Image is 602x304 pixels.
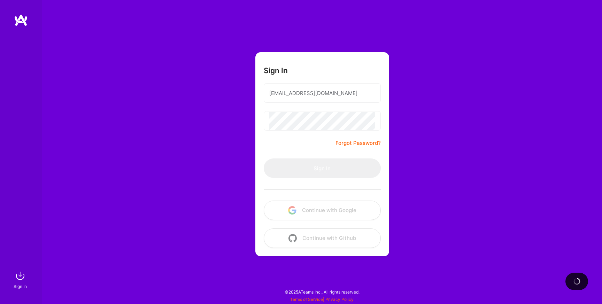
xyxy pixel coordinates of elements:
[14,14,28,26] img: logo
[264,228,381,248] button: Continue with Github
[572,277,581,286] img: loading
[335,139,381,147] a: Forgot Password?
[42,283,602,301] div: © 2025 ATeams Inc., All rights reserved.
[264,201,381,220] button: Continue with Google
[269,84,375,102] input: Email...
[288,234,297,242] img: icon
[15,269,27,290] a: sign inSign In
[325,297,354,302] a: Privacy Policy
[290,297,354,302] span: |
[288,206,296,215] img: icon
[264,158,381,178] button: Sign In
[14,283,27,290] div: Sign In
[13,269,27,283] img: sign in
[264,66,288,75] h3: Sign In
[290,297,323,302] a: Terms of Service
